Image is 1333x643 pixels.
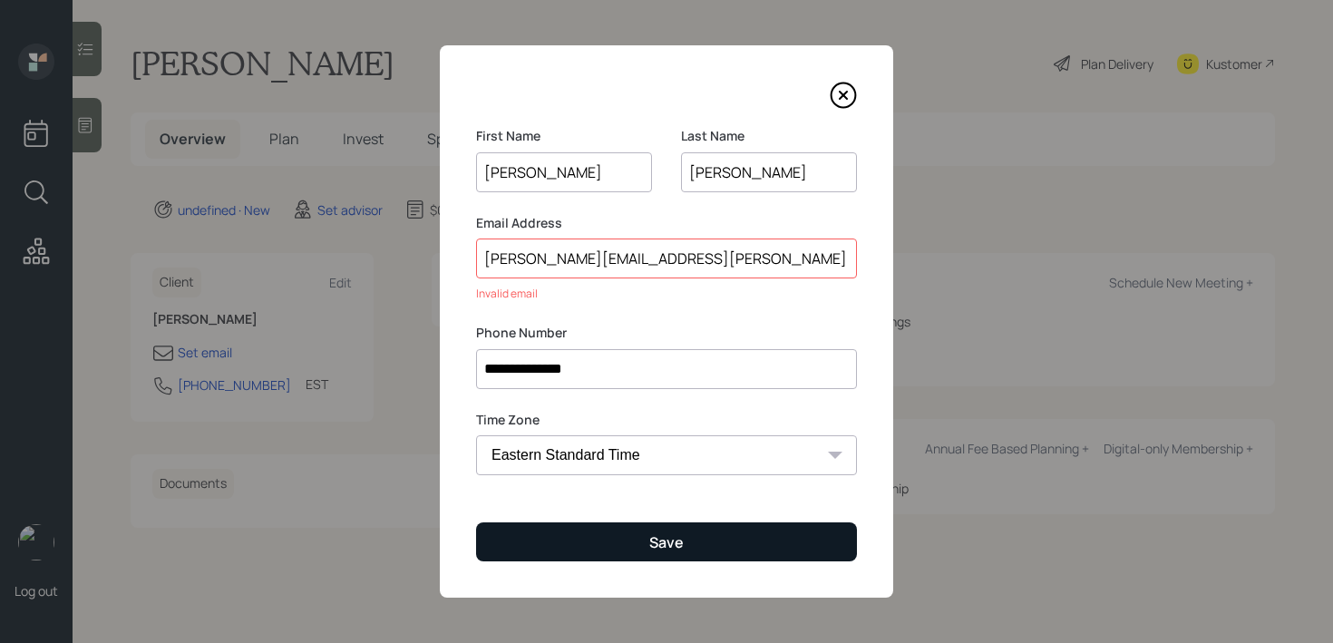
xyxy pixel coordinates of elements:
label: First Name [476,127,652,145]
button: Save [476,522,857,561]
label: Email Address [476,214,857,232]
label: Time Zone [476,411,857,429]
div: Invalid email [476,286,857,302]
label: Last Name [681,127,857,145]
label: Phone Number [476,324,857,342]
div: Save [649,532,684,552]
